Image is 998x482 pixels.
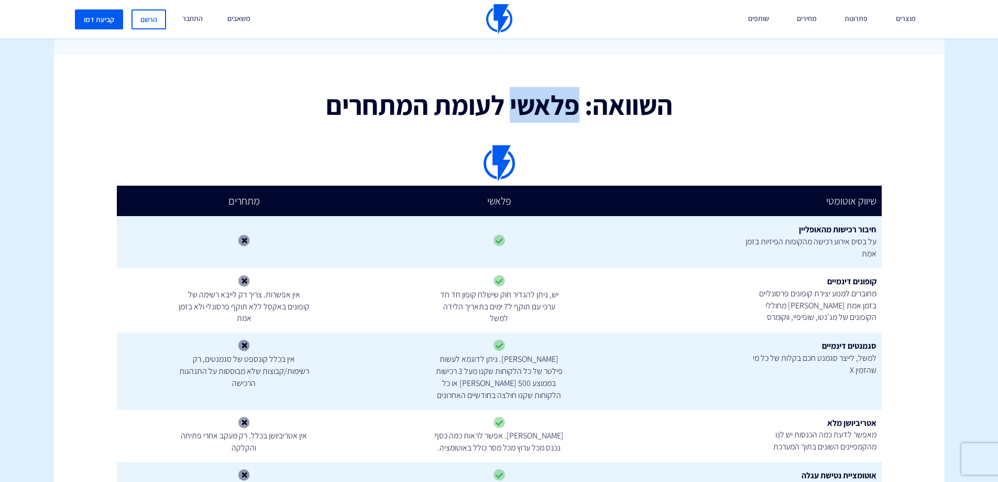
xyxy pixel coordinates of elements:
span: אין בכלל קונספט של סגמנטים, רק רשימות/קבוצות שלא מבוססות על התנהגות הרכישה [179,354,310,390]
span: מחוברים למנוע יצירת קופונים פרסונליים בזמן אמת [PERSON_NAME] מחוללי הקופונים של מג'נטו, שופיפיי, ... [745,288,876,324]
span: אין אטריביושן בכלל. רק מעקב אחרי פתיחה והקלקה [179,430,310,454]
b: סגמנטים דינמיים [822,340,876,351]
b: קופונים דינמיים [827,276,876,287]
h2: השוואה: פלאשי לעומת המתחרים [117,90,882,120]
span: [PERSON_NAME]. ניתן לדוגמא לעשות פילטר של כל הלקוחות שקנו מעל 3 רכישות בממוצע 500 [PERSON_NAME] א... [434,354,565,401]
a: הרשם [131,9,166,29]
b: אטריביושן מלא [827,417,876,429]
span: למשל, לייצר סגמנט חכם בקלות של כל מי שהזמין X [745,352,876,377]
span: [PERSON_NAME]. אפשר לראות כמה כסף נכנס מכל ערוץ מכל מסר כולל באוטומציה. [434,430,565,454]
span: אין אפשרות. צריך רק לייבא רשימה של קופונים באקסל ללא תוקף פרסונלי ולא בזמן אמת [179,289,310,325]
td: פלאשי [371,186,627,217]
td: מתחרים [117,186,372,217]
b: אוטומציית נטישת עגלה [802,470,876,481]
a: קביעת דמו [75,9,123,29]
td: שיווק אוטומטי [627,186,882,217]
b: חיבור רכישות מהאופליין [799,224,876,235]
span: מאפשר לדעת כמה הכנסות יש לנו מהקמפיינים השונים בתוך המערכת [745,429,876,453]
span: על בסיס אירוע רכישה מהקופות הפיזיות בזמן אמת [745,236,876,260]
span: יש, ניתן להגדיר חוק שישלח קופון חד חד ערכי עם תוקף ל7 ימים בתאריך הלידה למשל [434,289,565,325]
